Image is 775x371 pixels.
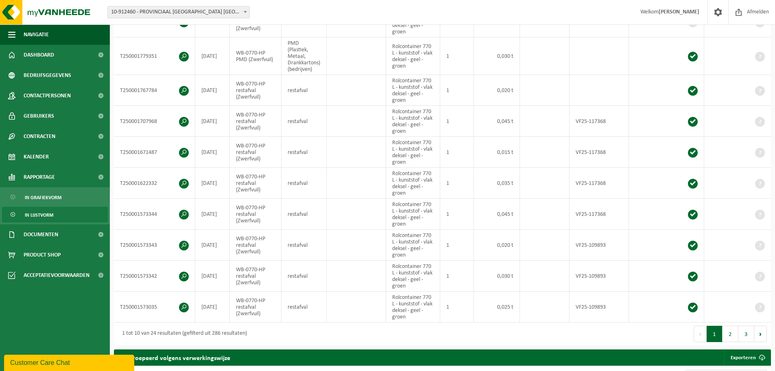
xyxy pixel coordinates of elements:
td: restafval [282,137,327,168]
td: Rolcontainer 770 L - kunststof - vlak deksel - geel - groen [386,199,440,230]
td: T250001573343 [114,230,195,261]
td: [DATE] [195,261,230,292]
td: WB-0770-HP restafval (Zwerfvuil) [230,168,282,199]
td: [DATE] [195,37,230,75]
td: WB-0770-HP restafval (Zwerfvuil) [230,230,282,261]
td: 1 [440,168,474,199]
td: Rolcontainer 770 L - kunststof - vlak deksel - geel - groen [386,137,440,168]
td: 1 [440,261,474,292]
button: 3 [738,326,754,342]
td: 1 [440,106,474,137]
span: Contracten [24,126,55,147]
span: Gebruikers [24,106,54,126]
span: In grafiekvorm [25,190,61,205]
td: [DATE] [195,199,230,230]
td: T250001779351 [114,37,195,75]
a: In lijstvorm [2,207,108,222]
td: restafval [282,230,327,261]
a: In grafiekvorm [2,189,108,205]
td: [DATE] [195,75,230,106]
td: 0,030 t [474,261,520,292]
td: [DATE] [195,292,230,323]
td: WB-0770-HP PMD (Zwerfvuil) [230,37,282,75]
span: Product Shop [24,245,61,265]
span: Acceptatievoorwaarden [24,265,90,285]
td: restafval [282,168,327,199]
td: VF25-109893 [570,292,629,323]
td: T250001573342 [114,261,195,292]
td: VF25-109893 [570,261,629,292]
td: [DATE] [195,230,230,261]
td: 0,020 t [474,75,520,106]
td: 1 [440,230,474,261]
td: 0,025 t [474,292,520,323]
a: Exporteren [724,349,770,366]
td: restafval [282,292,327,323]
td: 0,030 t [474,37,520,75]
td: Rolcontainer 770 L - kunststof - vlak deksel - geel - groen [386,37,440,75]
td: T250001707968 [114,106,195,137]
td: WB-0770-HP restafval (Zwerfvuil) [230,75,282,106]
td: VF25-117368 [570,137,629,168]
td: restafval [282,75,327,106]
span: Bedrijfsgegevens [24,65,71,86]
td: Rolcontainer 770 L - kunststof - vlak deksel - geel - groen [386,261,440,292]
td: 1 [440,199,474,230]
td: VF25-117368 [570,168,629,199]
td: restafval [282,106,327,137]
td: T250001573035 [114,292,195,323]
td: Rolcontainer 770 L - kunststof - vlak deksel - geel - groen [386,230,440,261]
td: WB-0770-HP restafval (Zwerfvuil) [230,292,282,323]
td: WB-0770-HP restafval (Zwerfvuil) [230,261,282,292]
td: restafval [282,199,327,230]
td: restafval [282,261,327,292]
td: T250001573344 [114,199,195,230]
td: Rolcontainer 770 L - kunststof - vlak deksel - geel - groen [386,106,440,137]
span: In lijstvorm [25,207,53,223]
span: Documenten [24,224,58,245]
td: T250001622332 [114,168,195,199]
button: Next [754,326,767,342]
td: VF25-117368 [570,199,629,230]
h2: Gegroepeerd volgens verwerkingswijze [114,349,238,365]
td: 1 [440,292,474,323]
td: [DATE] [195,106,230,137]
div: 1 tot 10 van 24 resultaten (gefilterd uit 286 resultaten) [118,327,247,341]
td: PMD (Plastiek, Metaal, Drankkartons) (bedrijven) [282,37,327,75]
td: T250001671487 [114,137,195,168]
span: Rapportage [24,167,55,187]
td: Rolcontainer 770 L - kunststof - vlak deksel - geel - groen [386,75,440,106]
td: 0,035 t [474,168,520,199]
span: Kalender [24,147,49,167]
td: 1 [440,75,474,106]
td: VF25-109893 [570,230,629,261]
iframe: chat widget [4,353,136,371]
span: 10-912460 - PROVINCIAAL GROENDOMEIN MECHELEN - MECHELEN [108,7,249,18]
td: [DATE] [195,137,230,168]
td: Rolcontainer 770 L - kunststof - vlak deksel - geel - groen [386,292,440,323]
td: 0,045 t [474,199,520,230]
button: 1 [707,326,723,342]
td: WB-0770-HP restafval (Zwerfvuil) [230,199,282,230]
td: Rolcontainer 770 L - kunststof - vlak deksel - geel - groen [386,168,440,199]
td: VF25-117368 [570,106,629,137]
span: Contactpersonen [24,86,71,106]
td: 0,015 t [474,137,520,168]
button: 2 [723,326,738,342]
td: T250001767784 [114,75,195,106]
td: 0,020 t [474,230,520,261]
span: Navigatie [24,24,49,45]
td: WB-0770-HP restafval (Zwerfvuil) [230,106,282,137]
span: Dashboard [24,45,54,65]
td: 1 [440,137,474,168]
strong: [PERSON_NAME] [659,9,699,15]
td: 1 [440,37,474,75]
span: 10-912460 - PROVINCIAAL GROENDOMEIN MECHELEN - MECHELEN [107,6,250,18]
button: Previous [694,326,707,342]
td: 0,045 t [474,106,520,137]
td: WB-0770-HP restafval (Zwerfvuil) [230,137,282,168]
td: [DATE] [195,168,230,199]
